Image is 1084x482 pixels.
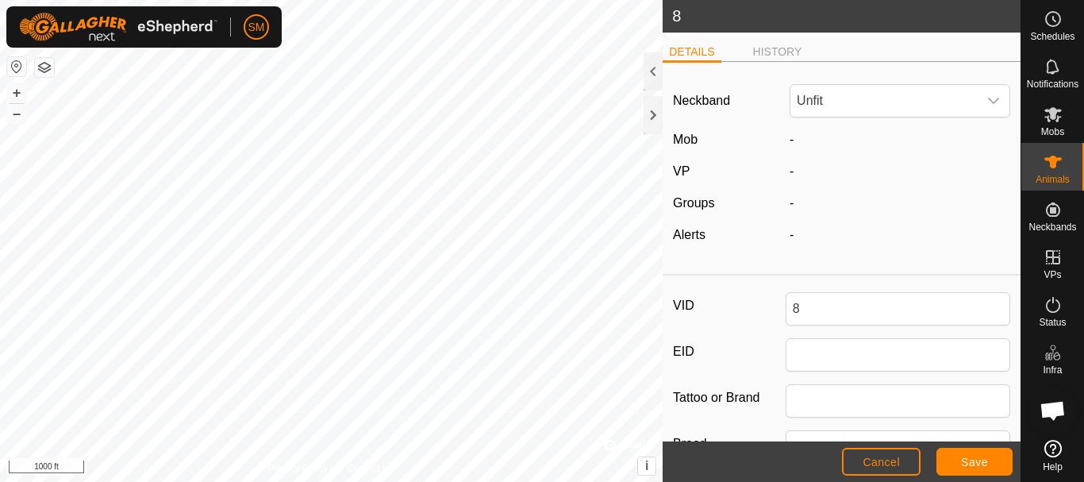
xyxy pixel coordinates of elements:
span: Neckbands [1028,222,1076,232]
button: Map Layers [35,58,54,77]
div: dropdown trigger [978,85,1009,117]
label: Breed [673,430,786,457]
span: Notifications [1027,79,1078,89]
label: VID [673,292,786,319]
li: HISTORY [747,44,809,60]
span: Schedules [1030,32,1074,41]
h2: 8 [672,6,1021,25]
app-display-virtual-paddock-transition: - [790,164,794,178]
label: Groups [673,196,714,210]
div: Open chat [1029,387,1077,434]
span: - [790,133,794,146]
a: Help [1021,434,1084,478]
span: Animals [1036,175,1070,184]
span: Cancel [863,456,900,469]
div: - [783,226,1017,245]
button: – [7,104,26,123]
label: EID [673,338,786,365]
li: DETAILS [663,44,721,63]
label: Mob [673,133,698,146]
img: Gallagher Logo [19,13,217,41]
button: i [638,457,655,475]
label: Alerts [673,228,705,241]
label: VP [673,164,690,178]
button: + [7,83,26,102]
button: Save [936,448,1013,476]
span: VPs [1044,270,1061,280]
a: Privacy Policy [269,461,329,476]
span: Infra [1043,365,1062,375]
label: Tattoo or Brand [673,384,786,411]
a: Contact Us [347,461,394,476]
label: Neckband [673,91,730,110]
button: Cancel [842,448,921,476]
span: Mobs [1041,127,1064,137]
span: i [645,459,648,472]
span: SM [248,19,265,36]
span: Status [1039,318,1066,327]
button: Reset Map [7,57,26,76]
div: - [783,194,1017,213]
span: Save [961,456,988,469]
span: Help [1043,462,1063,472]
span: Unfit [790,85,978,117]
